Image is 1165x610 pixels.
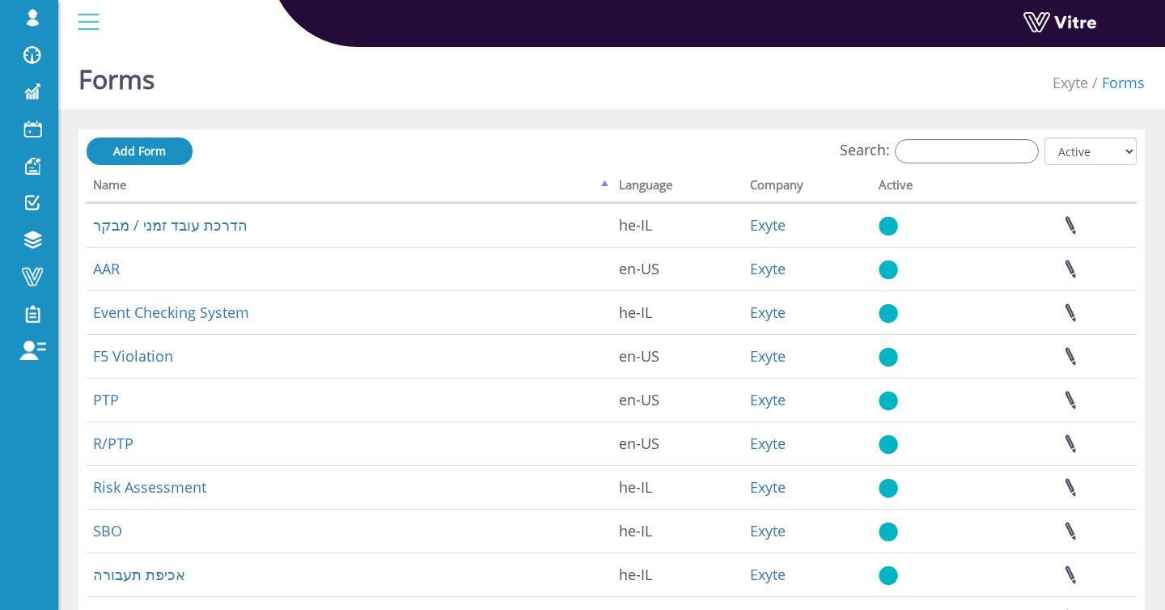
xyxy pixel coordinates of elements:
img: yes [879,216,898,236]
label: Search: [840,139,1039,163]
td: he-IL [612,290,743,334]
img: yes [879,303,898,324]
a: F5 Violation [93,346,173,366]
th: Language [612,172,743,203]
a: Add Form [87,138,193,165]
a: הדרכת עובד זמני / מבקר [93,215,248,235]
input: Search: [895,139,1039,163]
span: Add Form [113,143,166,159]
a: Event Checking System [93,303,249,322]
img: yes [879,260,898,280]
h1: Forms [78,40,155,109]
a: Exyte [750,390,786,409]
img: yes [879,347,898,367]
img: yes [879,522,898,542]
a: PTP [93,390,119,409]
a: Exyte [750,303,786,322]
td: he-IL [612,553,743,596]
a: Exyte [750,434,786,453]
td: en-US [612,334,743,378]
a: Exyte [750,521,786,540]
a: R/PTP [93,434,133,453]
a: Exyte [750,565,786,584]
a: Exyte [1053,73,1088,92]
img: yes [879,478,898,498]
img: yes [879,391,898,411]
th: Active [872,172,965,203]
a: אכיפת תעבורה [93,565,185,584]
td: he-IL [612,465,743,509]
li: Forms [1088,73,1145,94]
td: he-IL [612,509,743,553]
td: he-IL [612,203,743,247]
a: Exyte [750,477,786,497]
a: Exyte [750,346,786,366]
img: yes [879,566,898,586]
a: SBO [93,521,122,540]
a: Exyte [750,215,786,235]
img: yes [879,434,898,455]
td: en-US [612,247,743,290]
th: Name: activate to sort column descending [87,172,612,203]
td: en-US [612,421,743,465]
a: Risk Assessment [93,477,206,497]
td: en-US [612,378,743,421]
a: AAR [93,259,120,278]
a: Exyte [750,259,786,278]
th: Company [743,172,873,203]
